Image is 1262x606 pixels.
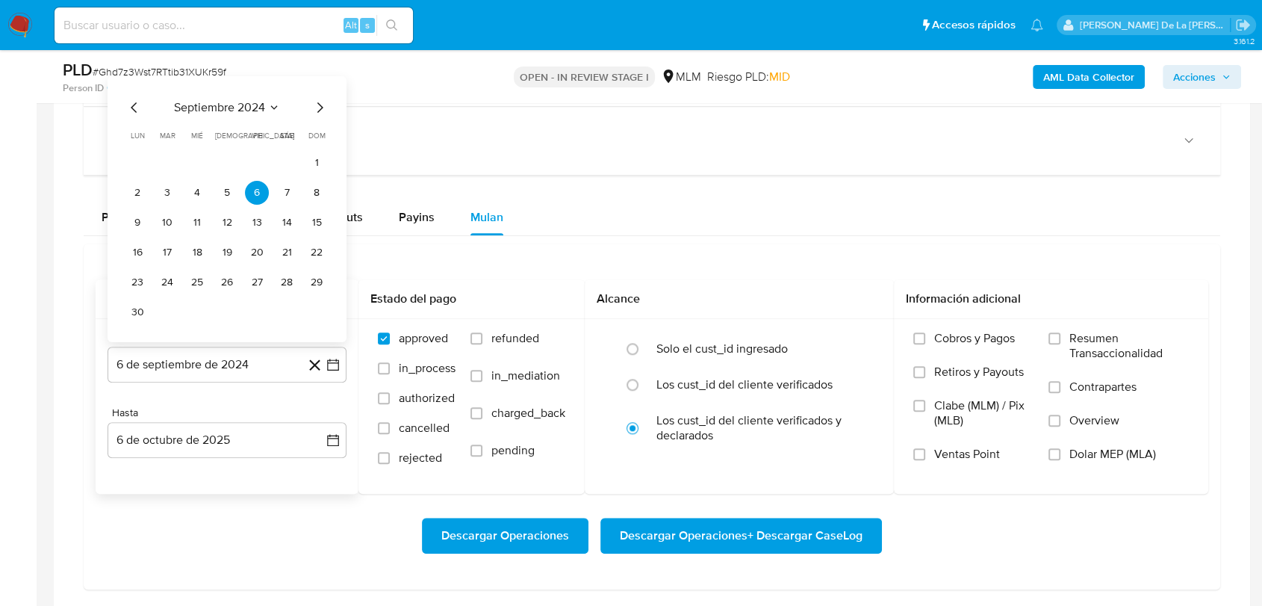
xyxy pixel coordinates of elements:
span: s [365,18,370,32]
a: Salir [1235,17,1251,33]
b: PLD [63,58,93,81]
span: # Ghd7z3Wst7RTtib31XUKr59f [93,64,226,79]
button: search-icon [376,15,407,36]
button: AML Data Collector [1033,65,1145,89]
b: AML Data Collector [1043,65,1134,89]
span: Riesgo PLD: [707,69,790,85]
a: 01f02d2898c97421a670f151cc1f5c2a [107,81,270,95]
b: Person ID [63,81,104,95]
button: Acciones [1163,65,1241,89]
input: Buscar usuario o caso... [55,16,413,35]
p: javier.gutierrez@mercadolibre.com.mx [1080,18,1231,32]
span: Alt [345,18,357,32]
a: Notificaciones [1031,19,1043,31]
span: 3.161.2 [1233,35,1255,47]
span: Accesos rápidos [932,17,1016,33]
span: Acciones [1173,65,1216,89]
span: MID [769,68,790,85]
div: MLM [661,69,701,85]
p: OPEN - IN REVIEW STAGE I [514,67,655,87]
